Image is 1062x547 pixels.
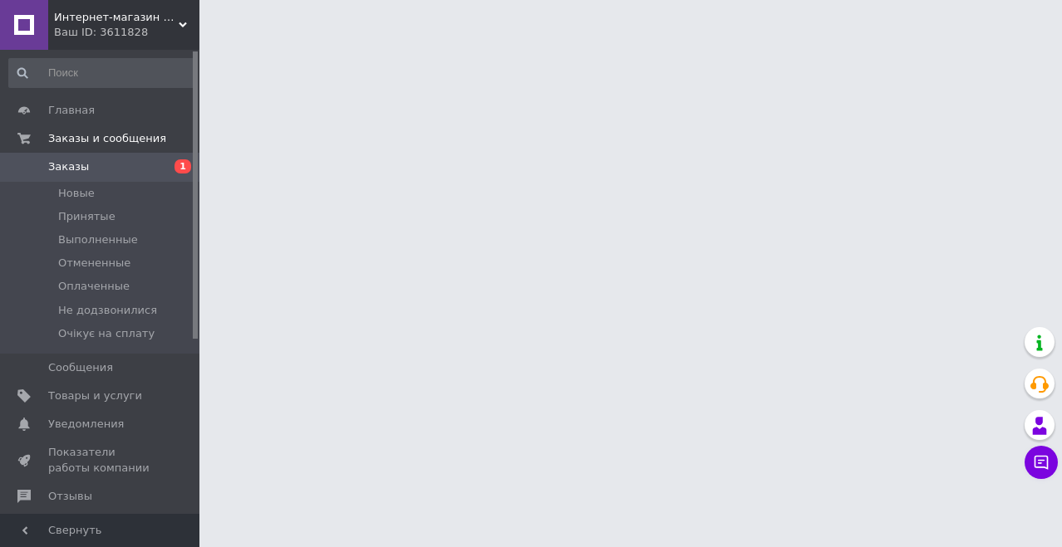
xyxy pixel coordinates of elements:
[48,417,124,432] span: Уведомления
[58,256,130,271] span: Отмененные
[8,58,196,88] input: Поиск
[175,159,191,173] span: 1
[48,159,89,174] span: Заказы
[58,232,138,247] span: Выполненные
[58,186,95,201] span: Новые
[58,279,130,294] span: Оплаченные
[58,326,155,341] span: Очікує на сплату
[48,360,113,375] span: Сообщения
[48,489,92,504] span: Отзывы
[54,25,199,40] div: Ваш ID: 3611828
[58,209,116,224] span: Принятые
[1025,446,1058,479] button: Чат с покупателем
[58,303,157,318] span: Не додзвонилися
[48,131,166,146] span: Заказы и сообщения
[48,445,154,475] span: Показатели работы компании
[48,103,95,118] span: Главная
[48,388,142,403] span: Товары и услуги
[54,10,179,25] span: Интернет-магазин "Gyrman-shop"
